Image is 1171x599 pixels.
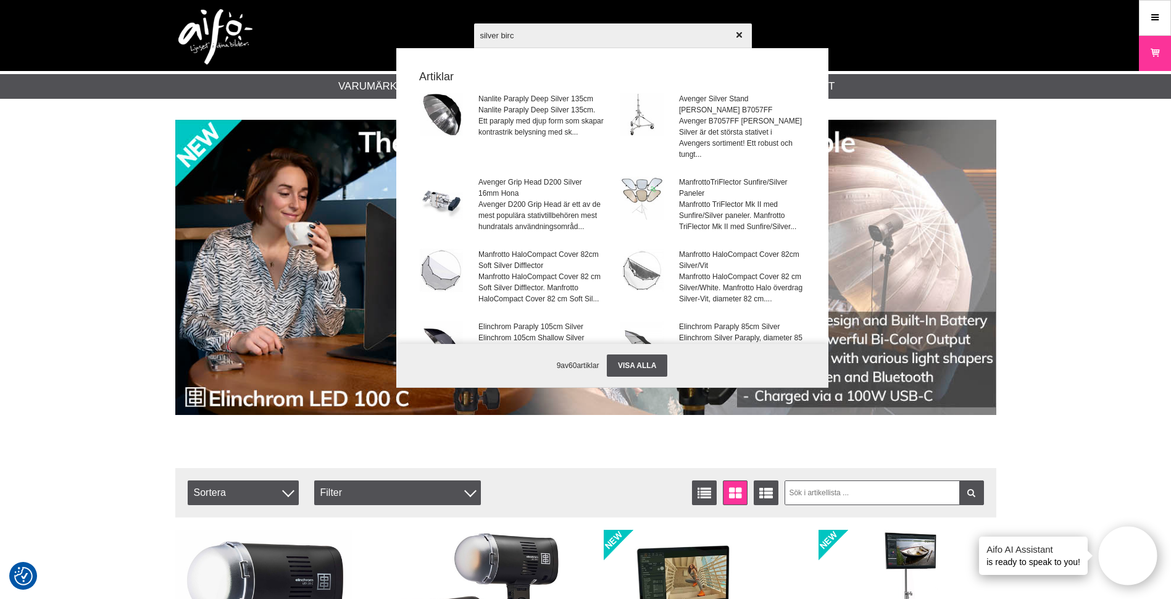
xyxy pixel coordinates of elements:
[679,115,804,160] span: Avenger B7057FF [PERSON_NAME] Silver är det största stativet i Avengers sortiment! Ett robust och...
[478,177,604,199] span: Avenger Grip Head D200 Silver 16mm Hona
[607,354,667,377] a: Visa alla
[478,199,604,232] span: Avenger D200 Grip Head är ett av de mest populära stativtillbehören mest hundratals användningsom...
[478,104,604,138] span: Nanlite Paraply Deep Silver 135cm. Ett paraply med djup form som skapar kontrastrik belysning med...
[14,565,33,587] button: Samtyckesinställningar
[679,249,804,271] span: Manfrotto HaloCompact Cover 82cm Silver/Vit
[613,86,812,168] a: Avenger Silver Stand [PERSON_NAME] B7057FFAvenger B7057FF [PERSON_NAME] Silver är det största sta...
[478,93,604,104] span: Nanlite Paraply Deep Silver 135cm
[679,199,804,232] span: Manfrotto TriFlector Mk II med Sunfire/Silver paneler. Manfrotto TriFlector Mk II med Sunfire/Sil...
[412,241,612,312] a: Manfrotto HaloCompact Cover 82cm Soft Silver DifflectorManfrotto HaloCompact Cover 82 cm Soft Sil...
[577,361,599,370] span: artiklar
[613,314,812,375] a: Elinchrom Paraply 85cm SilverElinchrom Silver Paraply, diameter 85 cm. Blixtens eller armaturens ...
[420,93,463,136] img: u-135s-001.jpg
[557,361,561,370] span: 9
[620,177,664,220] img: la2933-001.jpg
[620,93,664,136] img: ma-b7057ff-001.jpg
[679,271,804,304] span: Manfrotto HaloCompact Cover 82 cm Silver/White. Manfrotto Halo överdrag Silver-Vit, diameter 82 c...
[412,169,612,240] a: Avenger Grip Head D200 Silver 16mm HonaAvenger D200 Grip Head är ett av de mest populära stativti...
[679,177,804,199] span: ManfrottoTriFlector Sunfire/Silver Paneler
[679,321,804,332] span: Elinchrom Paraply 85cm Silver
[613,169,812,240] a: ManfrottoTriFlector Sunfire/Silver PanelerManfrotto TriFlector Mk II med Sunfire/Silver paneler. ...
[420,321,463,364] img: el26348-umbrella-01.jpg
[679,332,804,366] span: Elinchrom Silver Paraply, diameter 85 cm. Blixtens eller armaturens ljus studsar mot den silverkl...
[412,314,612,375] a: Elinchrom Paraply 105cm SilverElinchrom 105cm Shallow Silver Paraply är ett mångsidigt och viktig...
[478,271,604,304] span: Manfrotto HaloCompact Cover 82 cm Soft Silver Difflector. Manfrotto HaloCompact Cover 82 cm Soft ...
[560,361,569,370] span: av
[620,321,664,364] img: el26350-umbrella-01.jpg
[478,321,604,332] span: Elinchrom Paraply 105cm Silver
[14,567,33,585] img: Revisit consent button
[478,332,604,366] span: Elinchrom 105cm Shallow Silver Paraply är ett mångsidigt och viktigt ljusformare för fotografer s...
[478,249,604,271] span: Manfrotto HaloCompact Cover 82cm Soft Silver Difflector
[338,78,412,94] a: Varumärken
[679,93,804,115] span: Avenger Silver Stand [PERSON_NAME] B7057FF
[412,86,612,168] a: Nanlite Paraply Deep Silver 135cmNanlite Paraply Deep Silver 135cm. Ett paraply med djup form som...
[420,249,463,292] img: lalr3321-difflector-cover-01.jpg
[420,177,463,220] img: mad200-griphead.jpg
[620,249,664,292] img: lalr3302-reflector-cover-01.jpg
[569,361,577,370] span: 60
[178,9,252,65] img: logo.png
[474,14,752,57] input: Sök produkter ...
[412,69,813,85] strong: Artiklar
[613,241,812,312] a: Manfrotto HaloCompact Cover 82cm Silver/VitManfrotto HaloCompact Cover 82 cm Silver/White. Manfro...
